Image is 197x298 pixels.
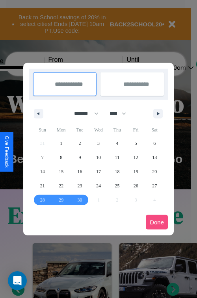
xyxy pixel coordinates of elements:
button: 10 [89,150,108,165]
button: 1 [52,136,70,150]
div: Open Intercom Messenger [8,271,27,290]
span: 29 [59,193,63,207]
span: 12 [134,150,138,165]
button: 22 [52,179,70,193]
span: 24 [96,179,101,193]
button: 18 [108,165,126,179]
span: 8 [60,150,62,165]
span: 25 [115,179,119,193]
span: 2 [79,136,81,150]
span: 19 [134,165,138,179]
span: 1 [60,136,62,150]
button: 28 [33,193,52,207]
span: 14 [40,165,45,179]
button: 3 [89,136,108,150]
button: 30 [71,193,89,207]
span: 5 [135,136,137,150]
span: 26 [134,179,138,193]
button: 23 [71,179,89,193]
span: Sat [145,124,164,136]
span: 16 [78,165,82,179]
button: 17 [89,165,108,179]
button: 7 [33,150,52,165]
button: 27 [145,179,164,193]
span: 10 [96,150,101,165]
span: 20 [152,165,157,179]
div: Give Feedback [4,136,9,168]
button: 24 [89,179,108,193]
span: Mon [52,124,70,136]
span: Fri [126,124,145,136]
button: 11 [108,150,126,165]
button: 26 [126,179,145,193]
button: 13 [145,150,164,165]
button: 12 [126,150,145,165]
span: 27 [152,179,157,193]
span: 30 [78,193,82,207]
button: 21 [33,179,52,193]
button: 19 [126,165,145,179]
span: 7 [41,150,44,165]
span: 28 [40,193,45,207]
button: 5 [126,136,145,150]
button: 2 [71,136,89,150]
button: 25 [108,179,126,193]
button: 8 [52,150,70,165]
button: 29 [52,193,70,207]
span: Wed [89,124,108,136]
span: 22 [59,179,63,193]
span: 9 [79,150,81,165]
button: 4 [108,136,126,150]
span: 6 [153,136,156,150]
button: 15 [52,165,70,179]
span: Thu [108,124,126,136]
span: 4 [116,136,118,150]
button: Done [146,215,168,230]
span: 23 [78,179,82,193]
span: 11 [115,150,120,165]
span: 15 [59,165,63,179]
span: 13 [152,150,157,165]
span: 21 [40,179,45,193]
span: 17 [96,165,101,179]
span: 3 [97,136,100,150]
button: 20 [145,165,164,179]
button: 16 [71,165,89,179]
button: 14 [33,165,52,179]
span: Tue [71,124,89,136]
span: Sun [33,124,52,136]
span: 18 [115,165,119,179]
button: 6 [145,136,164,150]
button: 9 [71,150,89,165]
